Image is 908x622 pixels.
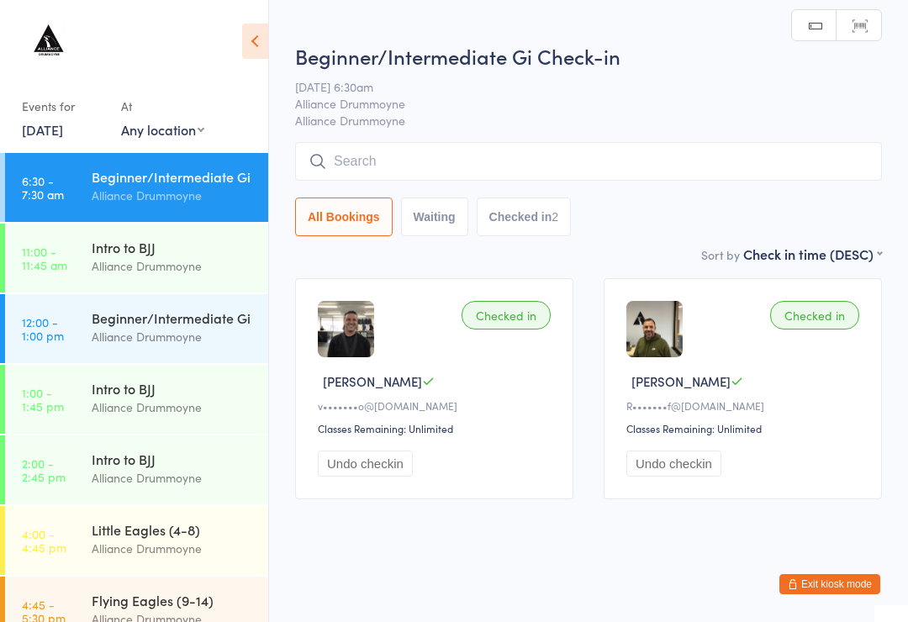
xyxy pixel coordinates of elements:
[22,315,64,342] time: 12:00 - 1:00 pm
[295,198,393,236] button: All Bookings
[318,421,556,435] div: Classes Remaining: Unlimited
[5,365,268,434] a: 1:00 -1:45 pmIntro to BJJAlliance Drummoyne
[295,112,882,129] span: Alliance Drummoyne
[318,398,556,413] div: v•••••••o@[DOMAIN_NAME]
[92,468,254,488] div: Alliance Drummoyne
[295,78,856,95] span: [DATE] 6:30am
[295,142,882,181] input: Search
[5,224,268,293] a: 11:00 -11:45 amIntro to BJJAlliance Drummoyne
[462,301,551,329] div: Checked in
[92,520,254,539] div: Little Eagles (4-8)
[22,245,67,271] time: 11:00 - 11:45 am
[318,451,413,477] button: Undo checkin
[92,256,254,276] div: Alliance Drummoyne
[92,591,254,609] div: Flying Eagles (9-14)
[92,379,254,398] div: Intro to BJJ
[22,527,66,554] time: 4:00 - 4:45 pm
[743,245,882,263] div: Check in time (DESC)
[626,301,683,357] img: image1672988359.png
[22,92,104,120] div: Events for
[92,327,254,346] div: Alliance Drummoyne
[626,451,721,477] button: Undo checkin
[323,372,422,390] span: [PERSON_NAME]
[477,198,572,236] button: Checked in2
[295,42,882,70] h2: Beginner/Intermediate Gi Check-in
[22,120,63,139] a: [DATE]
[295,95,856,112] span: Alliance Drummoyne
[401,198,468,236] button: Waiting
[770,301,859,329] div: Checked in
[121,120,204,139] div: Any location
[92,308,254,327] div: Beginner/Intermediate Gi
[92,167,254,186] div: Beginner/Intermediate Gi
[5,153,268,222] a: 6:30 -7:30 amBeginner/Intermediate GiAlliance Drummoyne
[22,456,66,483] time: 2:00 - 2:45 pm
[552,210,558,224] div: 2
[5,435,268,504] a: 2:00 -2:45 pmIntro to BJJAlliance Drummoyne
[92,186,254,205] div: Alliance Drummoyne
[631,372,731,390] span: [PERSON_NAME]
[701,246,740,263] label: Sort by
[5,506,268,575] a: 4:00 -4:45 pmLittle Eagles (4-8)Alliance Drummoyne
[22,174,64,201] time: 6:30 - 7:30 am
[121,92,204,120] div: At
[626,398,864,413] div: R•••••••f@[DOMAIN_NAME]
[17,13,80,76] img: Alliance Drummoyne
[92,539,254,558] div: Alliance Drummoyne
[626,421,864,435] div: Classes Remaining: Unlimited
[779,574,880,594] button: Exit kiosk mode
[92,238,254,256] div: Intro to BJJ
[92,450,254,468] div: Intro to BJJ
[92,398,254,417] div: Alliance Drummoyne
[22,386,64,413] time: 1:00 - 1:45 pm
[5,294,268,363] a: 12:00 -1:00 pmBeginner/Intermediate GiAlliance Drummoyne
[318,301,374,357] img: image1707288326.png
